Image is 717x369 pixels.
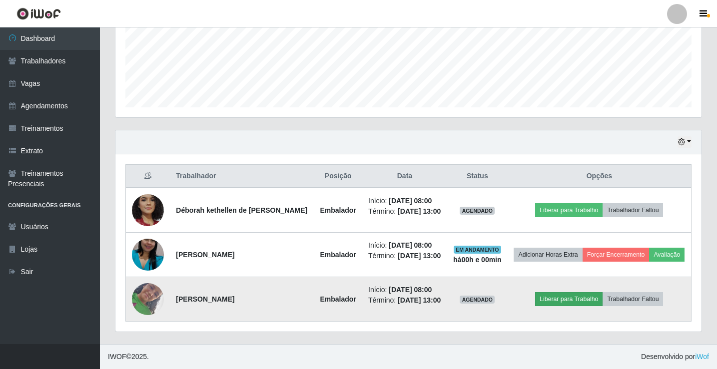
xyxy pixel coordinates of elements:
strong: há 00 h e 00 min [453,256,502,264]
strong: Embalador [320,295,356,303]
button: Liberar para Trabalho [535,203,603,217]
th: Opções [508,165,692,188]
img: 1757074441917.jpeg [132,271,164,328]
strong: [PERSON_NAME] [176,295,234,303]
span: Desenvolvido por [641,352,709,362]
img: 1705882743267.jpeg [132,177,164,243]
button: Forçar Encerramento [583,248,650,262]
time: [DATE] 08:00 [389,241,432,249]
time: [DATE] 08:00 [389,197,432,205]
li: Término: [368,251,441,261]
span: IWOF [108,353,126,361]
th: Trabalhador [170,165,314,188]
span: AGENDADO [460,207,495,215]
span: AGENDADO [460,296,495,304]
span: © 2025 . [108,352,149,362]
li: Início: [368,196,441,206]
strong: Embalador [320,206,356,214]
li: Início: [368,285,441,295]
li: Início: [368,240,441,251]
button: Liberar para Trabalho [535,292,603,306]
th: Status [447,165,508,188]
time: [DATE] 08:00 [389,286,432,294]
strong: Embalador [320,251,356,259]
strong: [PERSON_NAME] [176,251,234,259]
time: [DATE] 13:00 [398,296,441,304]
li: Término: [368,206,441,217]
span: EM ANDAMENTO [454,246,501,254]
a: iWof [695,353,709,361]
th: Data [362,165,447,188]
time: [DATE] 13:00 [398,207,441,215]
button: Adicionar Horas Extra [514,248,582,262]
li: Término: [368,295,441,306]
button: Trabalhador Faltou [603,292,663,306]
strong: Déborah kethellen de [PERSON_NAME] [176,206,307,214]
img: 1757258181078.jpeg [132,226,164,283]
img: CoreUI Logo [16,7,61,20]
th: Posição [314,165,362,188]
button: Trabalhador Faltou [603,203,663,217]
button: Avaliação [649,248,685,262]
time: [DATE] 13:00 [398,252,441,260]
